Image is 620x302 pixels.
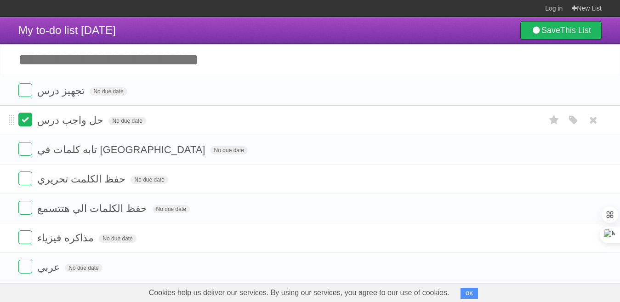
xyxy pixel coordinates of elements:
label: Done [18,260,32,274]
label: Done [18,171,32,185]
span: تابه كلمات في [GEOGRAPHIC_DATA] [37,144,207,155]
label: Done [18,142,32,156]
a: SaveThis List [520,21,602,40]
span: No due date [99,234,136,243]
span: حفظ الكلمت تحريري [37,173,128,185]
span: مذاكره فيزياء [37,232,96,244]
span: No due date [108,117,146,125]
span: My to-do list [DATE] [18,24,116,36]
label: Done [18,113,32,126]
label: Done [18,230,32,244]
span: No due date [90,87,127,96]
span: No due date [131,176,168,184]
label: Done [18,201,32,215]
span: Cookies help us deliver our services. By using our services, you agree to our use of cookies. [140,284,459,302]
span: تجهيز درس [37,85,87,97]
span: عربي [37,262,62,273]
span: No due date [153,205,190,213]
span: حفظ الكلمات الي هتتسمع [37,203,149,214]
b: This List [560,26,591,35]
span: No due date [65,264,102,272]
button: OK [461,288,478,299]
span: حل واجب درس [37,114,106,126]
span: No due date [210,146,248,154]
label: Done [18,83,32,97]
label: Star task [546,113,563,128]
